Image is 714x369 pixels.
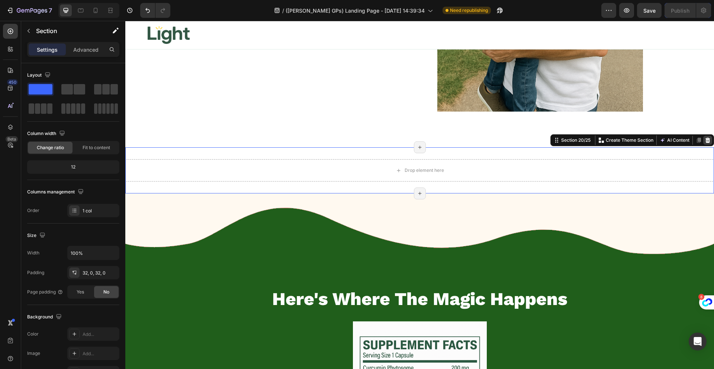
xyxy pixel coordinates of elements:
[68,246,119,260] input: Auto
[83,144,110,151] span: Fit to content
[637,3,662,18] button: Save
[7,79,18,85] div: 450
[689,333,707,350] div: Open Intercom Messenger
[27,231,47,241] div: Size
[27,70,52,80] div: Layout
[533,115,566,124] button: AI Content
[286,7,425,15] span: ([PERSON_NAME] GPs) Landing Page - [DATE] 14:39:34
[434,116,467,123] div: Section 20/25
[282,7,284,15] span: /
[27,312,63,322] div: Background
[73,46,99,54] p: Advanced
[27,250,39,256] div: Width
[27,331,39,337] div: Color
[36,26,97,35] p: Section
[37,46,58,54] p: Settings
[83,208,118,214] div: 1 col
[71,266,518,291] h2: Here's Where The Magic Happens
[83,350,118,357] div: Add...
[27,207,39,214] div: Order
[665,3,696,18] button: Publish
[6,136,18,142] div: Beta
[27,289,63,295] div: Page padding
[49,6,52,15] p: 7
[671,7,689,15] div: Publish
[279,147,319,153] div: Drop element here
[27,129,67,139] div: Column width
[3,3,55,18] button: 7
[27,269,44,276] div: Padding
[29,162,118,172] div: 12
[27,187,85,197] div: Columns management
[37,144,64,151] span: Change ratio
[27,350,40,357] div: Image
[450,7,488,14] span: Need republishing
[643,7,656,14] span: Save
[83,331,118,338] div: Add...
[140,3,170,18] div: Undo/Redo
[125,21,714,369] iframe: Design area
[77,289,84,295] span: Yes
[83,270,118,276] div: 32, 0, 32, 0
[103,289,109,295] span: No
[480,116,528,123] p: Create Theme Section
